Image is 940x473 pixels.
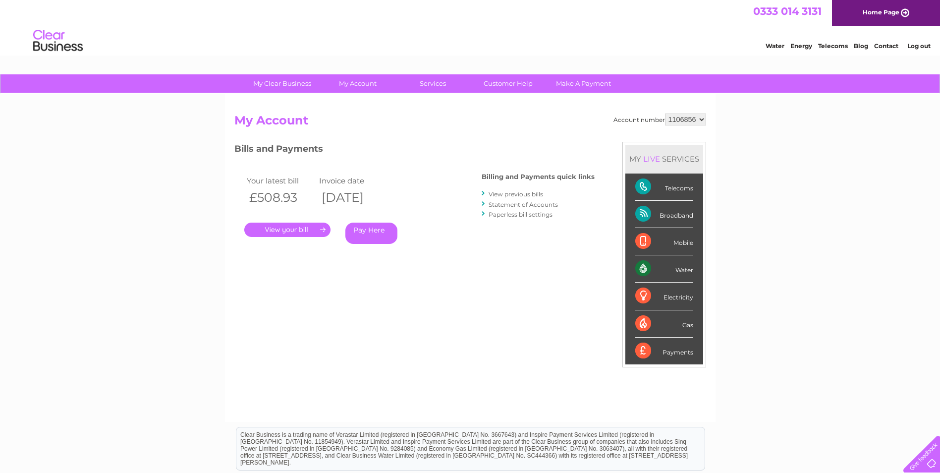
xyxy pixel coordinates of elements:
[907,42,931,50] a: Log out
[635,310,693,338] div: Gas
[489,201,558,208] a: Statement of Accounts
[244,187,317,208] th: £508.93
[766,42,784,50] a: Water
[635,255,693,283] div: Water
[818,42,848,50] a: Telecoms
[467,74,549,93] a: Customer Help
[635,174,693,201] div: Telecoms
[392,74,474,93] a: Services
[641,154,662,164] div: LIVE
[489,211,553,218] a: Paperless bill settings
[482,173,595,180] h4: Billing and Payments quick links
[234,142,595,159] h3: Bills and Payments
[635,228,693,255] div: Mobile
[753,5,822,17] a: 0333 014 3131
[543,74,624,93] a: Make A Payment
[317,74,398,93] a: My Account
[345,223,397,244] a: Pay Here
[33,26,83,56] img: logo.png
[317,174,389,187] td: Invoice date
[236,5,705,48] div: Clear Business is a trading name of Verastar Limited (registered in [GEOGRAPHIC_DATA] No. 3667643...
[613,114,706,125] div: Account number
[234,114,706,132] h2: My Account
[241,74,323,93] a: My Clear Business
[244,174,317,187] td: Your latest bill
[489,190,543,198] a: View previous bills
[317,187,389,208] th: [DATE]
[635,338,693,364] div: Payments
[790,42,812,50] a: Energy
[635,283,693,310] div: Electricity
[635,201,693,228] div: Broadband
[625,145,703,173] div: MY SERVICES
[854,42,868,50] a: Blog
[874,42,898,50] a: Contact
[244,223,331,237] a: .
